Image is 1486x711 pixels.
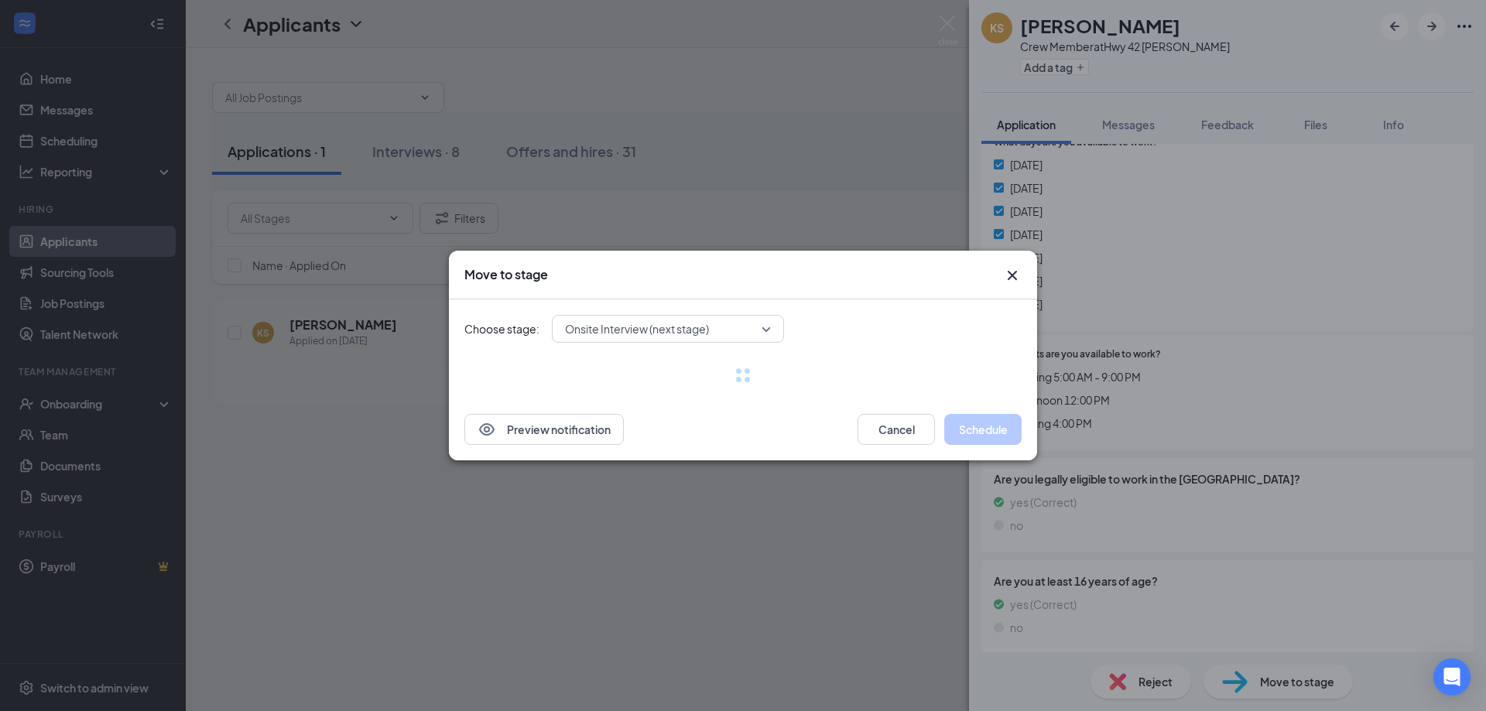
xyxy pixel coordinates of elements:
[565,317,709,340] span: Onsite Interview (next stage)
[464,320,539,337] span: Choose stage:
[944,414,1022,445] button: Schedule
[478,420,496,439] svg: Eye
[1433,658,1471,696] div: Open Intercom Messenger
[1003,266,1022,285] button: Close
[464,414,624,445] button: EyePreview notification
[858,414,935,445] button: Cancel
[464,266,548,283] h3: Move to stage
[1003,266,1022,285] svg: Cross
